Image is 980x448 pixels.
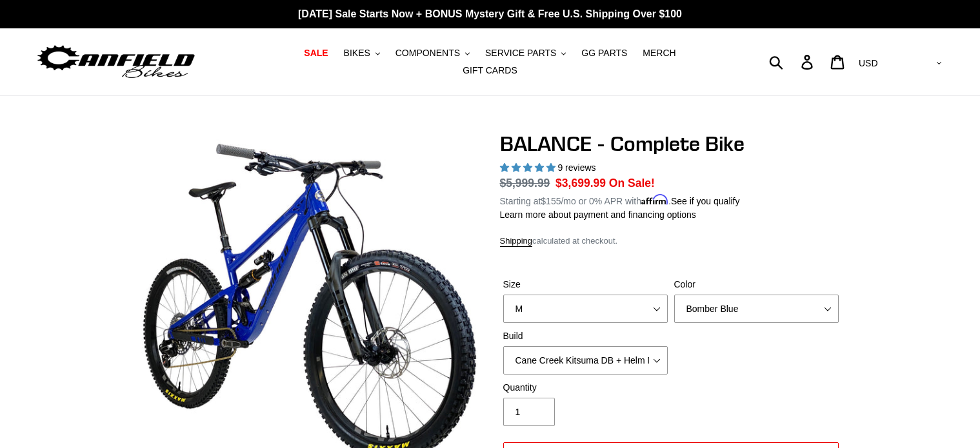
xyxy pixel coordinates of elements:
p: Starting at /mo or 0% APR with . [500,191,740,208]
span: Affirm [641,194,668,205]
a: GG PARTS [575,44,634,62]
span: COMPONENTS [395,48,460,59]
input: Search [776,48,809,76]
button: SERVICE PARTS [479,44,572,62]
span: SALE [304,48,328,59]
span: $155 [541,196,561,206]
label: Build [503,329,668,343]
span: GG PARTS [581,48,627,59]
label: Quantity [503,381,668,394]
s: $5,999.99 [500,177,550,190]
h1: BALANCE - Complete Bike [500,131,842,156]
span: GIFT CARDS [463,65,517,76]
button: BIKES [337,44,386,62]
span: SERVICE PARTS [485,48,556,59]
a: GIFT CARDS [456,62,524,79]
button: COMPONENTS [389,44,476,62]
a: See if you qualify - Learn more about Affirm Financing (opens in modal) [671,196,740,206]
span: $3,699.99 [555,177,606,190]
span: 5.00 stars [500,162,558,173]
span: On Sale! [609,175,655,191]
div: calculated at checkout. [500,235,842,248]
a: Shipping [500,236,533,247]
label: Color [674,278,839,291]
span: BIKES [344,48,370,59]
a: SALE [297,44,334,62]
span: 9 reviews [557,162,595,173]
label: Size [503,278,668,291]
img: Canfield Bikes [35,42,197,83]
a: MERCH [636,44,682,62]
a: Learn more about payment and financing options [500,209,696,220]
span: MERCH [643,48,675,59]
